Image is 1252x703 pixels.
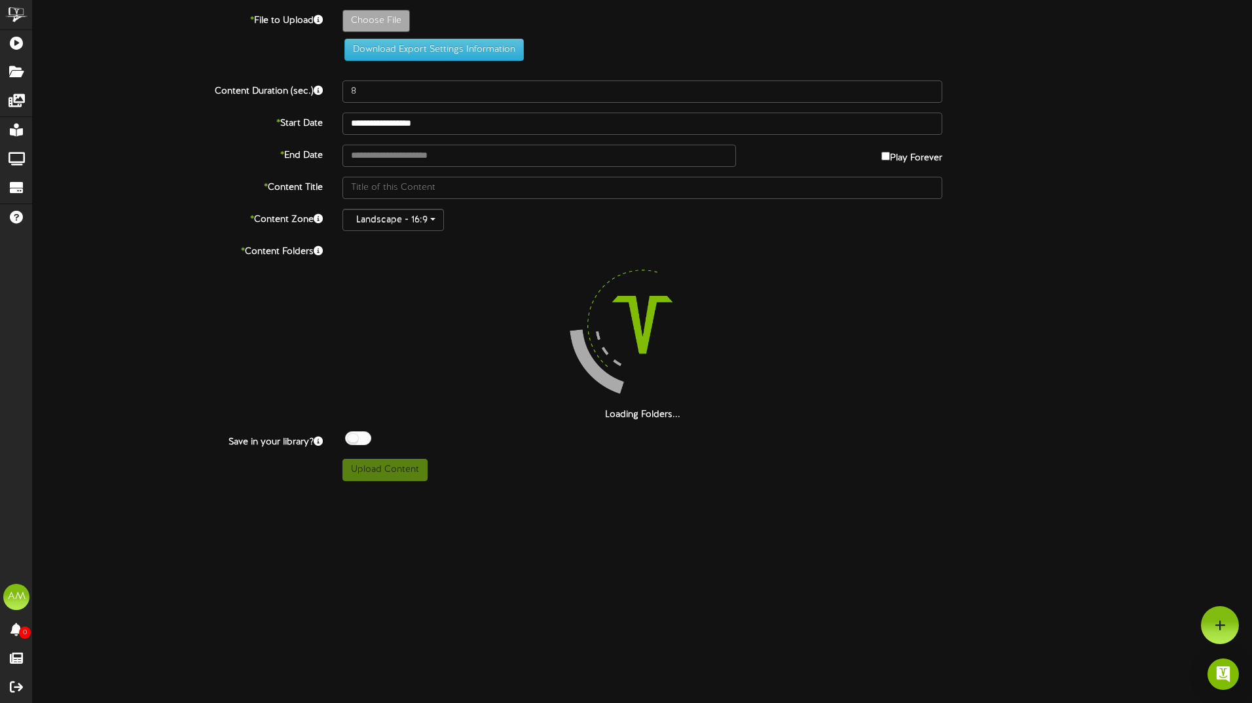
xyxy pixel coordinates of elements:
[23,177,333,194] label: Content Title
[23,209,333,226] label: Content Zone
[338,45,524,54] a: Download Export Settings Information
[605,410,680,420] strong: Loading Folders...
[559,241,726,408] img: loading-spinner-4.png
[342,209,444,231] button: Landscape - 16:9
[23,241,333,259] label: Content Folders
[881,145,942,165] label: Play Forever
[23,10,333,27] label: File to Upload
[3,584,29,610] div: AM
[344,39,524,61] button: Download Export Settings Information
[23,431,333,449] label: Save in your library?
[342,177,942,199] input: Title of this Content
[881,152,890,160] input: Play Forever
[19,626,31,639] span: 0
[23,81,333,98] label: Content Duration (sec.)
[23,145,333,162] label: End Date
[1207,658,1239,690] div: Open Intercom Messenger
[23,113,333,130] label: Start Date
[342,459,428,481] button: Upload Content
